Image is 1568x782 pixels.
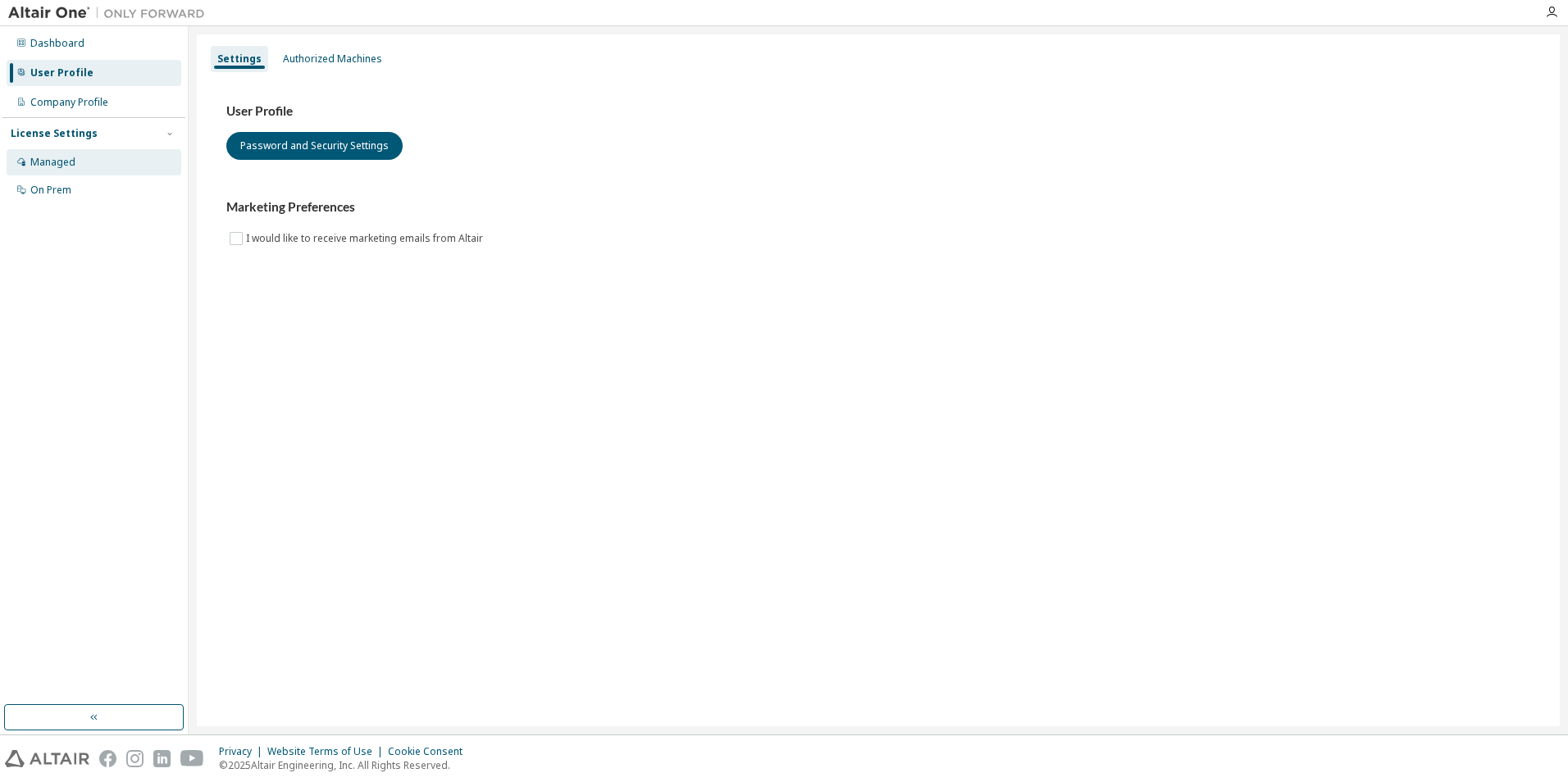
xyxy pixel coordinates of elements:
div: Cookie Consent [388,745,472,758]
img: Altair One [8,5,213,21]
img: instagram.svg [126,750,144,767]
div: Authorized Machines [283,52,382,66]
img: linkedin.svg [153,750,171,767]
div: Settings [217,52,262,66]
img: facebook.svg [99,750,116,767]
div: Website Terms of Use [267,745,388,758]
div: User Profile [30,66,93,80]
label: I would like to receive marketing emails from Altair [246,229,486,248]
p: © 2025 Altair Engineering, Inc. All Rights Reserved. [219,758,472,772]
h3: Marketing Preferences [226,199,1530,216]
div: Managed [30,156,75,169]
button: Password and Security Settings [226,132,403,160]
img: altair_logo.svg [5,750,89,767]
div: Company Profile [30,96,108,109]
div: Privacy [219,745,267,758]
div: On Prem [30,184,71,197]
div: Dashboard [30,37,84,50]
div: License Settings [11,127,98,140]
img: youtube.svg [180,750,204,767]
h3: User Profile [226,103,1530,120]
